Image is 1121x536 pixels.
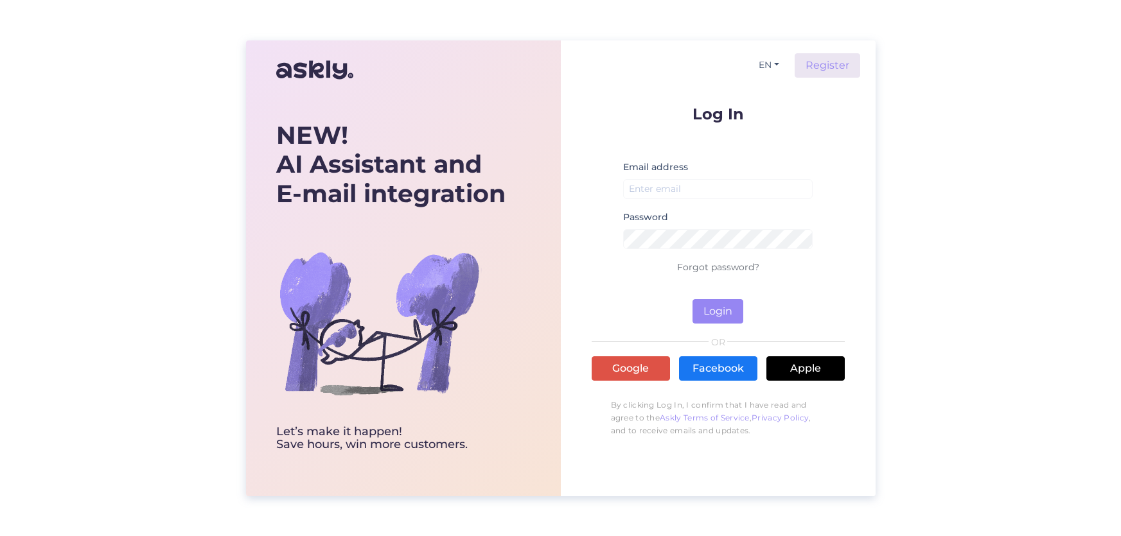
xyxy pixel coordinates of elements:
[660,413,750,422] a: Askly Terms of Service
[623,179,813,199] input: Enter email
[623,211,668,224] label: Password
[276,121,506,209] div: AI Assistant and E-mail integration
[795,53,860,78] a: Register
[623,160,688,174] label: Email address
[276,220,482,426] img: bg-askly
[766,356,845,381] a: Apple
[276,55,353,85] img: Askly
[679,356,757,381] a: Facebook
[677,261,759,273] a: Forgot password?
[276,426,506,451] div: Let’s make it happen! Save hours, win more customers.
[752,413,809,422] a: Privacy Policy
[592,392,845,444] p: By clicking Log In, I confirm that I have read and agree to the , , and to receive emails and upd...
[709,338,727,347] span: OR
[592,106,845,122] p: Log In
[592,356,670,381] a: Google
[693,299,743,324] button: Login
[276,120,348,150] b: NEW!
[754,56,784,74] button: EN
